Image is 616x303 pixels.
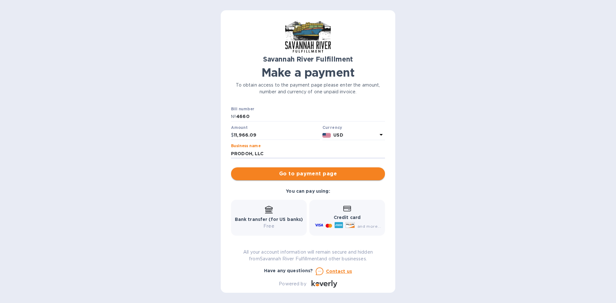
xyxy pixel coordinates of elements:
input: 0.00 [234,130,320,140]
h1: Make a payment [231,66,385,79]
span: Go to payment page [236,170,380,178]
img: USD [322,133,331,138]
p: Free [235,223,303,230]
b: Savannah River Fulfillment [263,55,353,63]
p: Powered by [279,281,306,287]
b: You can pay using: [286,189,330,194]
label: Amount [231,126,247,130]
input: Enter bill number [236,112,385,122]
b: USD [333,132,343,138]
b: Bank transfer (for US banks) [235,217,303,222]
p: $ [231,132,234,139]
p: To obtain access to the payment page please enter the amount, number and currency of one unpaid i... [231,82,385,95]
input: Enter business name [231,149,385,158]
b: Currency [322,125,342,130]
b: Credit card [334,215,361,220]
label: Bill number [231,107,254,111]
span: and more... [357,224,381,229]
b: Have any questions? [264,268,313,273]
p: № [231,113,236,120]
p: All your account information will remain secure and hidden from Savannah River Fulfillment and ot... [231,249,385,262]
label: Business name [231,144,261,148]
u: Contact us [326,269,352,274]
button: Go to payment page [231,167,385,180]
